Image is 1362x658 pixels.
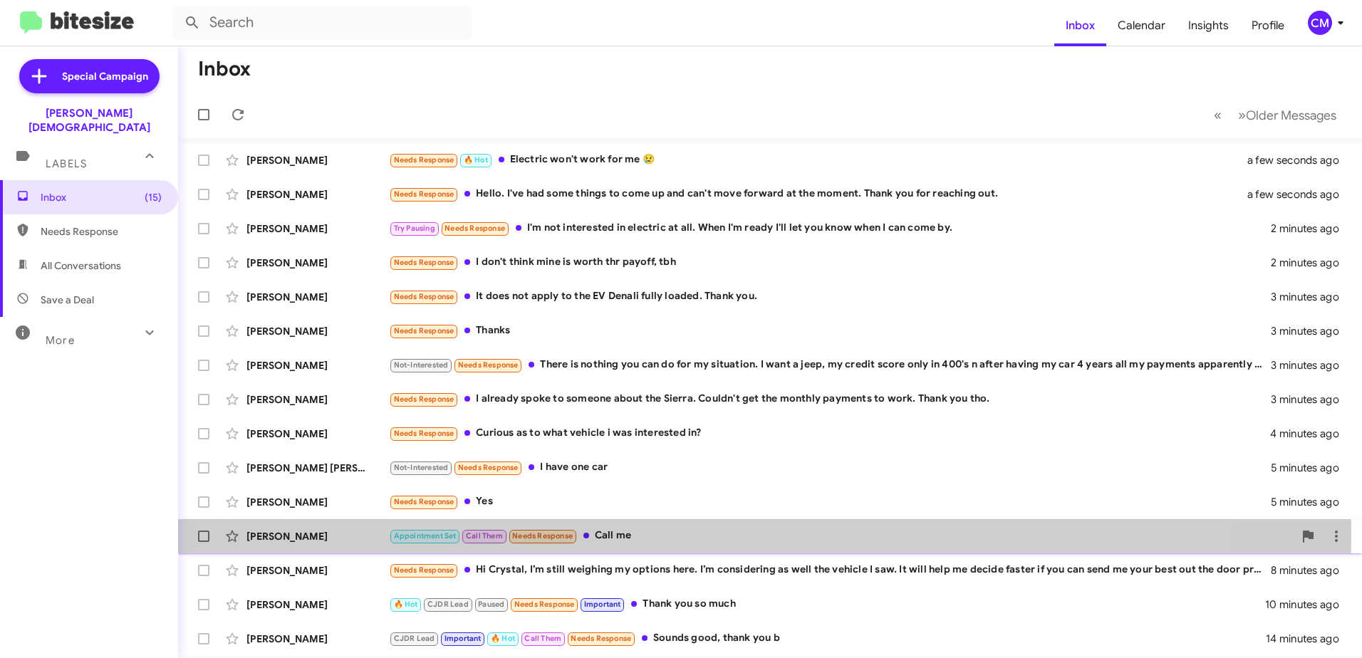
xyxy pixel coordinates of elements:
[246,632,389,646] div: [PERSON_NAME]
[394,600,418,609] span: 🔥 Hot
[394,224,435,233] span: Try Pausing
[1271,324,1351,338] div: 3 minutes ago
[389,152,1265,168] div: Electric won't work for me 😢
[1270,427,1351,441] div: 4 minutes ago
[389,528,1294,544] div: Call me
[584,600,621,609] span: Important
[389,493,1271,510] div: Yes
[1177,5,1240,46] a: Insights
[394,189,454,199] span: Needs Response
[491,634,515,643] span: 🔥 Hot
[41,224,162,239] span: Needs Response
[62,69,148,83] span: Special Campaign
[1205,100,1230,130] button: Previous
[1308,11,1332,35] div: CM
[389,220,1271,236] div: I'm not interested in electric at all. When I'm ready I'll let you know when I can come by.
[464,155,488,164] span: 🔥 Hot
[1271,563,1351,578] div: 8 minutes ago
[1206,100,1345,130] nav: Page navigation example
[571,634,631,643] span: Needs Response
[389,323,1271,339] div: Thanks
[1106,5,1177,46] a: Calendar
[394,258,454,267] span: Needs Response
[389,288,1271,305] div: It does not apply to the EV Denali fully loaded. Thank you.
[1246,108,1336,123] span: Older Messages
[514,600,575,609] span: Needs Response
[389,562,1271,578] div: Hi Crystal, I’m still weighing my options here. I’m considering as well the vehicle I saw. It wil...
[394,497,454,506] span: Needs Response
[1214,106,1222,124] span: «
[1238,106,1246,124] span: »
[1271,221,1351,236] div: 2 minutes ago
[1271,358,1351,372] div: 3 minutes ago
[246,529,389,543] div: [PERSON_NAME]
[246,358,389,372] div: [PERSON_NAME]
[389,186,1265,202] div: Hello. I've had some things to come up and can't move forward at the moment. Thank you for reachi...
[389,391,1271,407] div: I already spoke to someone about the Sierra. Couldn't get the monthly payments to work. Thank you...
[394,155,454,164] span: Needs Response
[394,531,457,540] span: Appointment Set
[389,596,1265,612] div: Thank you so much
[172,6,472,40] input: Search
[246,427,389,441] div: [PERSON_NAME]
[19,59,160,93] a: Special Campaign
[46,157,87,170] span: Labels
[41,190,162,204] span: Inbox
[246,461,389,475] div: [PERSON_NAME] [PERSON_NAME]
[246,324,389,338] div: [PERSON_NAME]
[466,531,503,540] span: Call Them
[246,290,389,304] div: [PERSON_NAME]
[1265,153,1351,167] div: a few seconds ago
[389,254,1271,271] div: I don't think mine is worth thr payoff, tbh
[1271,461,1351,475] div: 5 minutes ago
[246,597,389,612] div: [PERSON_NAME]
[1265,597,1351,612] div: 10 minutes ago
[458,360,519,370] span: Needs Response
[246,153,389,167] div: [PERSON_NAME]
[389,630,1266,647] div: Sounds good, thank you b
[41,293,94,307] span: Save a Deal
[512,531,573,540] span: Needs Response
[394,565,454,575] span: Needs Response
[394,429,454,438] span: Needs Response
[246,495,389,509] div: [PERSON_NAME]
[1296,11,1346,35] button: CM
[246,187,389,202] div: [PERSON_NAME]
[1271,495,1351,509] div: 5 minutes ago
[394,463,449,472] span: Not-Interested
[389,357,1271,373] div: There is nothing you can do for my situation. I want a jeep, my credit score only in 400's n afte...
[246,256,389,270] div: [PERSON_NAME]
[145,190,162,204] span: (15)
[198,58,251,80] h1: Inbox
[427,600,469,609] span: CJDR Lead
[389,459,1271,476] div: I have one car
[246,392,389,407] div: [PERSON_NAME]
[524,634,561,643] span: Call Them
[458,463,519,472] span: Needs Response
[1240,5,1296,46] a: Profile
[389,425,1270,442] div: Curious as to what vehicle i was interested in?
[445,634,482,643] span: Important
[246,221,389,236] div: [PERSON_NAME]
[46,334,75,347] span: More
[445,224,505,233] span: Needs Response
[394,360,449,370] span: Not-Interested
[1266,632,1351,646] div: 14 minutes ago
[1054,5,1106,46] a: Inbox
[1271,290,1351,304] div: 3 minutes ago
[246,563,389,578] div: [PERSON_NAME]
[394,326,454,335] span: Needs Response
[394,634,435,643] span: CJDR Lead
[1271,256,1351,270] div: 2 minutes ago
[1230,100,1345,130] button: Next
[1265,187,1351,202] div: a few seconds ago
[1271,392,1351,407] div: 3 minutes ago
[394,395,454,404] span: Needs Response
[41,258,121,273] span: All Conversations
[478,600,504,609] span: Paused
[394,292,454,301] span: Needs Response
